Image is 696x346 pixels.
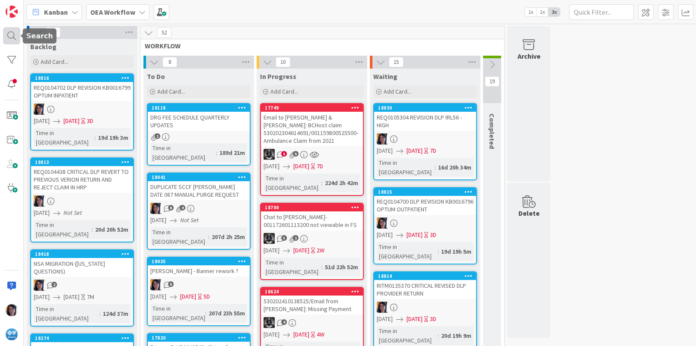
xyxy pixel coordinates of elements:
div: 3D [87,116,93,126]
div: TC [374,133,476,145]
img: TC [150,203,162,214]
span: 1 [293,235,299,241]
h5: Search [26,32,53,40]
span: : [438,247,439,256]
span: WORKFLOW [145,41,493,50]
div: 18700Chat to [PERSON_NAME]- 001172601113200 not viewable in FS [261,204,363,230]
b: OEA Workflow [90,8,135,16]
div: 17749 [261,104,363,112]
div: 19d 19h 3m [96,133,130,142]
img: TC [377,133,388,145]
div: TC [374,217,476,229]
span: : [216,148,217,157]
div: Chat to [PERSON_NAME]- 001172601113200 not viewable in FS [261,211,363,230]
span: To Do [147,72,165,81]
a: 18830REQ0105304 REVISION DLP IRL56 - HIGHTC[DATE][DATE]7DTime in [GEOGRAPHIC_DATA]:16d 20h 34m [373,103,477,180]
span: Waiting [373,72,397,81]
div: Time in [GEOGRAPHIC_DATA] [377,158,435,177]
div: [PERSON_NAME] - Banner rework ? [148,265,250,277]
img: avatar [6,328,18,340]
div: 18418NSA MIGRATION ([US_STATE] QUESTIONS) [31,250,133,277]
div: TC [148,203,250,214]
div: DRG FEE SCHEDULE QUARTERLY UPDATES [148,112,250,131]
div: 20d 19h 9m [439,331,474,340]
div: 18815 [374,188,476,196]
span: [DATE] [264,246,280,255]
div: 19d 19h 5m [439,247,474,256]
span: [DATE] [34,208,50,217]
span: [DATE] [293,162,309,171]
span: : [208,232,210,242]
span: Add Card... [41,58,68,66]
div: 18814 [374,272,476,280]
div: Time in [GEOGRAPHIC_DATA] [377,326,438,345]
div: 7D [430,146,436,155]
span: 10 [276,57,290,67]
div: 3D [430,230,436,239]
div: Time in [GEOGRAPHIC_DATA] [150,304,205,323]
span: [DATE] [64,293,79,302]
span: : [205,308,207,318]
span: In Progress [260,72,296,81]
div: 2W [317,246,324,255]
div: 18118 [152,105,250,111]
div: KG [261,317,363,328]
div: 18830REQ0105304 REVISION DLP IRL56 - HIGH [374,104,476,131]
div: 18041 [148,173,250,181]
span: [DATE] [264,330,280,339]
div: 18700 [265,204,363,211]
span: Add Card... [384,88,411,95]
span: 15 [389,57,404,67]
div: Email to [PERSON_NAME] & [PERSON_NAME]: BCHost claim 530202304614691/001159800525500-Ambulance Cl... [261,112,363,146]
div: 7D [317,162,323,171]
div: Time in [GEOGRAPHIC_DATA] [377,242,438,261]
span: 5 [281,151,287,157]
div: 17749Email to [PERSON_NAME] & [PERSON_NAME]: BCHost claim 530202304614691/001159800525500-Ambulan... [261,104,363,146]
span: [DATE] [407,315,423,324]
div: TC [31,280,133,291]
div: Time in [GEOGRAPHIC_DATA] [150,227,208,246]
span: 2 [51,282,57,287]
div: REQ0104438 CRITICAL DLP REVERT TO PREVIOUS VERION RETURN AND REJECT CLAIM IN HRP [31,166,133,193]
span: [DATE] [264,162,280,171]
div: 18816 [35,75,133,81]
div: KG [261,149,363,160]
div: 189d 21m [217,148,247,157]
span: [DATE] [180,292,196,301]
img: TC [34,280,45,291]
img: TC [34,104,45,115]
img: TC [34,195,45,207]
div: 17749 [265,105,363,111]
span: [DATE] [293,246,309,255]
span: [DATE] [407,146,423,155]
span: [DATE] [34,293,50,302]
span: 1x [525,8,537,16]
div: 18035 [148,258,250,265]
img: TC [6,304,18,316]
div: 5D [203,292,210,301]
div: 18035[PERSON_NAME] - Banner rework ? [148,258,250,277]
a: 18035[PERSON_NAME] - Banner rework ?TC[DATE][DATE]5DTime in [GEOGRAPHIC_DATA]:207d 23h 55m [147,257,251,326]
div: 17820 [152,335,250,341]
div: 18815REQ0104700 DLP REVISION KB0016796 OPTUM OUTPATIENT [374,188,476,215]
div: Time in [GEOGRAPHIC_DATA] [150,143,216,162]
span: 6 [168,205,174,211]
div: 18118 [148,104,250,112]
div: 18816REQ0104702 DLP REVISION KB0016799 OPTUM INPATIENT [31,74,133,101]
span: Completed [488,113,496,149]
span: 3x [548,8,560,16]
div: 18830 [374,104,476,112]
img: KG [264,233,275,244]
div: 18813 [35,159,133,165]
div: 124d 37m [101,309,130,318]
div: 18813 [31,158,133,166]
div: 18274 [31,334,133,342]
div: 18814 [378,273,476,279]
div: 18816 [31,74,133,82]
div: Time in [GEOGRAPHIC_DATA] [264,258,321,277]
span: : [438,331,439,340]
div: 18813REQ0104438 CRITICAL DLP REVERT TO PREVIOUS VERION RETURN AND REJECT CLAIM IN HRP [31,158,133,193]
div: NSA MIGRATION ([US_STATE] QUESTIONS) [31,258,133,277]
div: 18830 [378,105,476,111]
img: KG [264,317,275,328]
